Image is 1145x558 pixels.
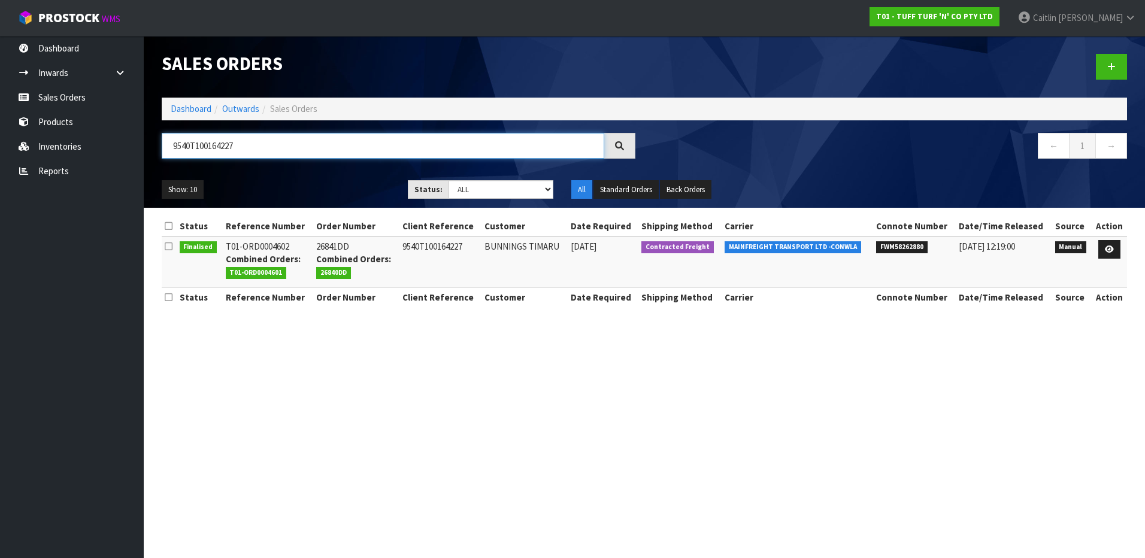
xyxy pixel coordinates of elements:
th: Date Required [568,217,638,236]
th: Reference Number [223,288,313,307]
th: Connote Number [873,288,955,307]
td: BUNNINGS TIMARU [481,236,568,288]
span: [DATE] [571,241,596,252]
th: Client Reference [399,288,481,307]
span: Sales Orders [270,103,317,114]
th: Order Number [313,288,399,307]
span: T01-ORD0004601 [226,267,287,279]
img: cube-alt.png [18,10,33,25]
small: WMS [102,13,120,25]
th: Shipping Method [638,217,722,236]
th: Customer [481,288,568,307]
input: Search sales orders [162,133,604,159]
th: Connote Number [873,217,955,236]
span: Caitlin [1033,12,1056,23]
nav: Page navigation [653,133,1127,162]
span: 26840DD [316,267,351,279]
td: 26841DD [313,236,399,288]
strong: Combined Orders: [316,253,391,265]
span: [PERSON_NAME] [1058,12,1123,23]
th: Action [1092,217,1127,236]
h1: Sales Orders [162,54,635,74]
strong: Combined Orders: [226,253,301,265]
button: All [571,180,592,199]
td: T01-ORD0004602 [223,236,313,288]
th: Order Number [313,217,399,236]
th: Action [1092,288,1127,307]
th: Date Required [568,288,638,307]
button: Standard Orders [593,180,659,199]
span: [DATE] 12:19:00 [959,241,1015,252]
th: Status [177,288,223,307]
span: Finalised [180,241,217,253]
button: Show: 10 [162,180,204,199]
th: Shipping Method [638,288,722,307]
a: ← [1038,133,1070,159]
a: 1 [1069,133,1096,159]
a: → [1095,133,1127,159]
strong: Status: [414,184,443,195]
span: MAINFREIGHT TRANSPORT LTD -CONWLA [725,241,861,253]
th: Carrier [722,288,873,307]
th: Date/Time Released [956,288,1052,307]
strong: T01 - TUFF TURF 'N' CO PTY LTD [876,11,993,22]
button: Back Orders [660,180,711,199]
span: Contracted Freight [641,241,714,253]
th: Carrier [722,217,873,236]
th: Date/Time Released [956,217,1052,236]
th: Customer [481,217,568,236]
span: ProStock [38,10,99,26]
th: Source [1052,217,1092,236]
th: Reference Number [223,217,313,236]
a: Dashboard [171,103,211,114]
th: Status [177,217,223,236]
span: Manual [1055,241,1087,253]
span: FWM58262880 [876,241,928,253]
td: 9540T100164227 [399,236,481,288]
th: Client Reference [399,217,481,236]
a: Outwards [222,103,259,114]
th: Source [1052,288,1092,307]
